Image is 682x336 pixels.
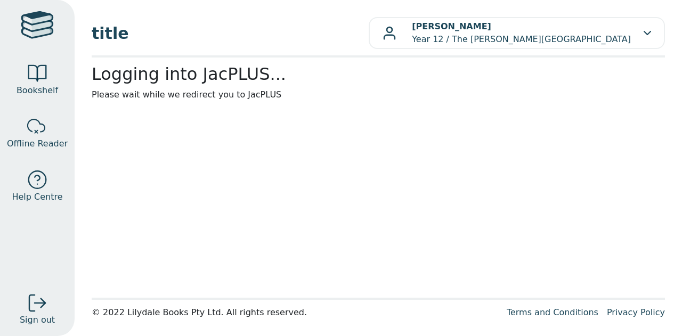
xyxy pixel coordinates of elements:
[369,17,665,49] button: [PERSON_NAME]Year 12 / The [PERSON_NAME][GEOGRAPHIC_DATA]
[412,20,631,46] p: Year 12 / The [PERSON_NAME][GEOGRAPHIC_DATA]
[92,64,665,84] h2: Logging into JacPLUS...
[412,21,491,31] b: [PERSON_NAME]
[92,21,369,45] span: title
[12,191,62,203] span: Help Centre
[92,306,498,319] div: © 2022 Lilydale Books Pty Ltd. All rights reserved.
[92,88,665,101] p: Please wait while we redirect you to JacPLUS
[607,307,665,317] a: Privacy Policy
[17,84,58,97] span: Bookshelf
[507,307,598,317] a: Terms and Conditions
[20,314,55,326] span: Sign out
[7,137,68,150] span: Offline Reader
